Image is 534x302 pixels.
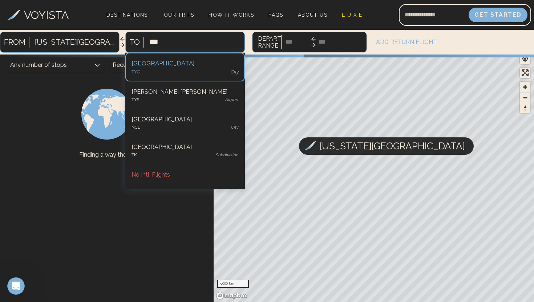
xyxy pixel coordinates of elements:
img: loader.504774e8.svg [70,78,143,150]
button: Get Started [469,8,527,22]
div: TK [132,152,239,158]
div: [GEOGRAPHIC_DATA] [132,115,239,124]
button: Reset bearing to north [520,103,530,113]
button: Interact with the calendar and add the check-in date for your trip. [256,35,282,49]
a: L U X E [339,10,365,20]
div: TYO [132,68,239,76]
img: Voyista Logo [304,141,316,150]
div: [PERSON_NAME] [PERSON_NAME] [132,88,239,96]
span: city [231,124,239,130]
a: FAQs [266,10,286,20]
span: airport [225,96,239,103]
a: VOYISTA [7,7,69,23]
div: TYS [132,96,239,103]
input: BEG [283,34,311,51]
input: END [316,34,344,51]
canvas: Map [214,50,534,302]
a: Mapbox homepage [216,291,248,300]
span: Zoom out [520,93,530,103]
button: Any number of stops [7,58,104,72]
span: TO [128,36,143,48]
img: Voyista Logo [7,10,20,20]
a: How It Works [206,10,257,20]
span: DEPART RANGE [258,35,281,49]
span: Our Trips [164,12,194,18]
a: Our Trips [161,10,197,20]
h3: Finding a way there... [5,150,208,159]
div: [GEOGRAPHIC_DATA] [132,59,239,68]
div: [GEOGRAPHIC_DATA] [132,143,239,152]
div: NCL [132,124,239,130]
span: Destinations [104,9,151,31]
iframe: Intercom live chat [7,277,25,295]
span: FAQs [268,12,283,18]
h3: VOYISTA [24,7,69,23]
span: About Us [298,12,327,18]
input: Email address [399,6,469,24]
span: [US_STATE][GEOGRAPHIC_DATA] [320,137,465,155]
div: 5,000 km [217,280,249,288]
span: city [231,68,239,76]
button: Find my location [520,53,530,64]
button: Zoom out [520,92,530,103]
div: ADD RETURN FLIGHT [371,38,482,47]
div: No Intl. Flights [132,170,239,179]
button: Recommended [110,58,206,72]
span: subdivision [216,152,239,158]
button: Zoom in [520,82,530,92]
span: How It Works [209,12,254,18]
span: FROM [2,36,29,48]
button: Enter fullscreen [520,68,530,78]
a: About Us [295,10,330,20]
span: L U X E [342,12,363,18]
